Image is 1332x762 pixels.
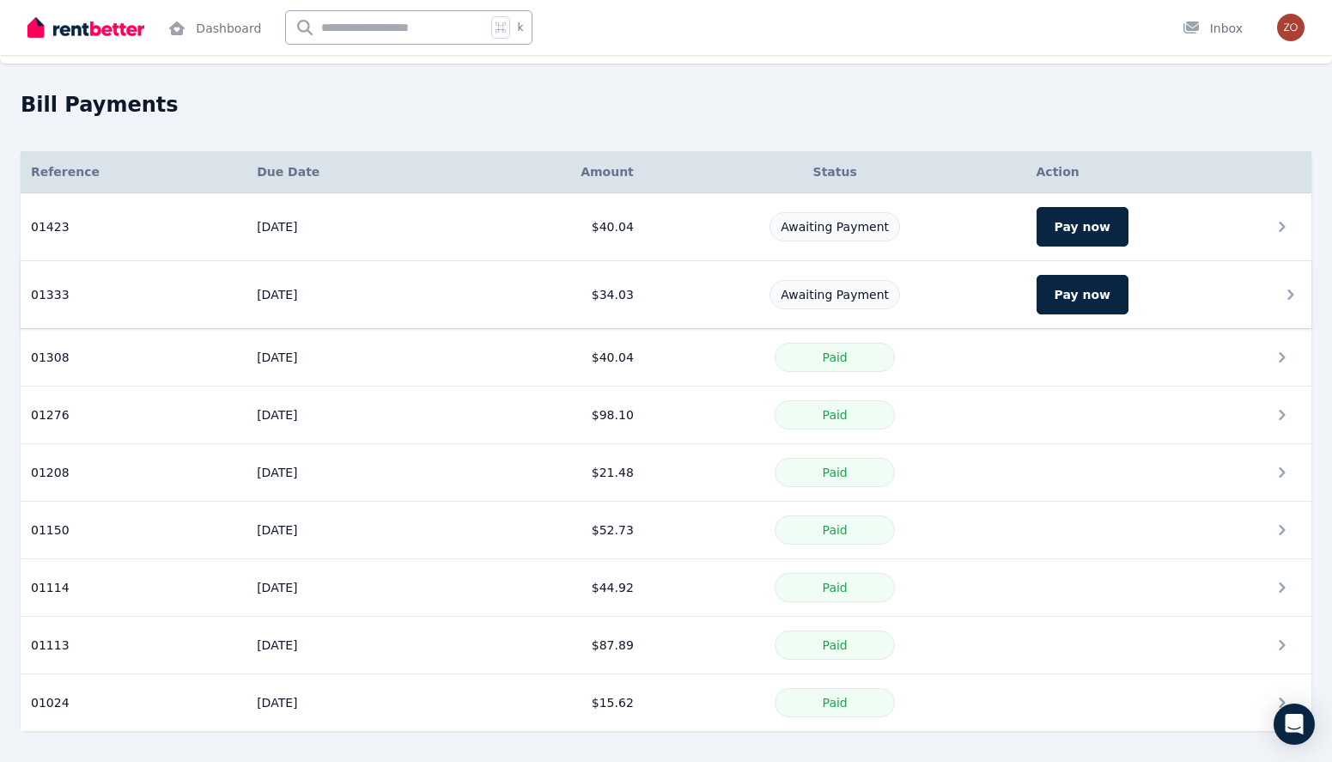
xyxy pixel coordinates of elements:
td: [DATE] [246,502,458,559]
span: 01423 [31,218,70,235]
span: Awaiting Payment [781,288,889,302]
td: $40.04 [458,193,644,261]
td: [DATE] [246,193,458,261]
span: Paid [823,408,848,422]
img: RentBetter [27,15,144,40]
td: [DATE] [246,444,458,502]
th: Due Date [246,151,458,193]
span: 01333 [31,286,70,303]
span: Paid [823,581,848,594]
td: [DATE] [246,387,458,444]
div: Open Intercom Messenger [1274,704,1315,745]
span: Paid [823,351,848,364]
span: Reference [31,163,100,180]
span: Paid [823,523,848,537]
td: $40.04 [458,329,644,387]
span: 01113 [31,637,70,654]
td: [DATE] [246,329,458,387]
th: Action [1026,151,1311,193]
td: [DATE] [246,559,458,617]
span: k [517,21,523,34]
td: $34.03 [458,261,644,329]
span: 01276 [31,406,70,424]
td: $98.10 [458,387,644,444]
td: [DATE] [246,617,458,674]
td: $44.92 [458,559,644,617]
td: $87.89 [458,617,644,674]
span: 01208 [31,464,70,481]
td: $15.62 [458,674,644,732]
span: Paid [823,696,848,710]
span: Paid [823,466,848,479]
span: Paid [823,638,848,652]
div: Inbox [1183,20,1243,37]
img: zoevigors@gmail.com [1277,14,1305,41]
button: Pay now [1037,207,1128,247]
td: [DATE] [246,261,458,329]
span: Awaiting Payment [781,220,889,234]
span: 01308 [31,349,70,366]
td: $21.48 [458,444,644,502]
td: $52.73 [458,502,644,559]
th: Status [644,151,1026,193]
span: 01114 [31,579,70,596]
button: Pay now [1037,275,1128,314]
h1: Bill Payments [21,91,179,119]
td: [DATE] [246,674,458,732]
span: 01150 [31,521,70,539]
span: 01024 [31,694,70,711]
th: Amount [458,151,644,193]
